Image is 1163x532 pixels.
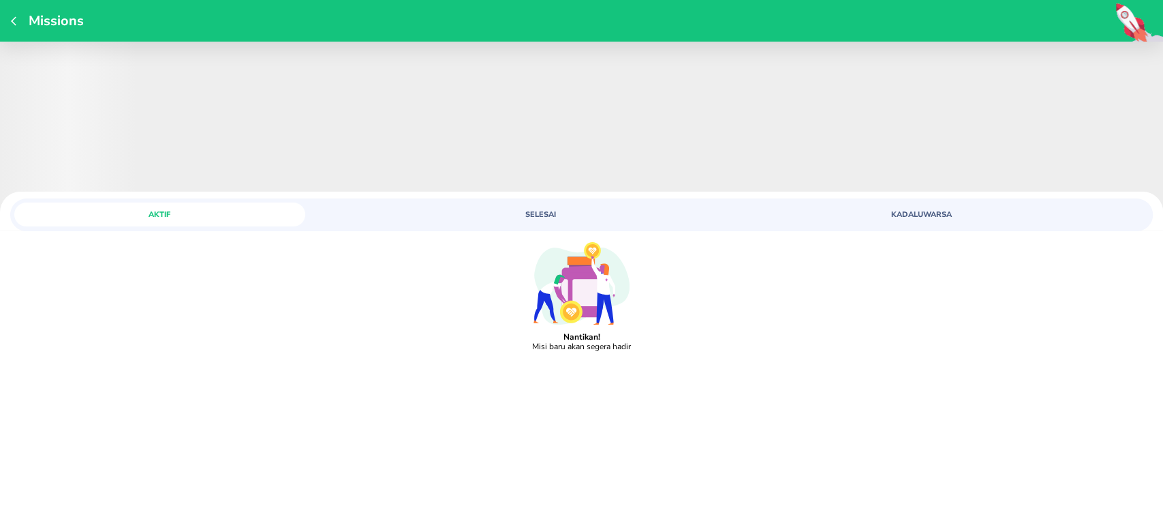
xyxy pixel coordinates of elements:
a: KADALUWARSA [776,203,1149,226]
div: loyalty mission tabs [10,198,1153,226]
p: Missions [22,12,84,30]
span: AKTIF [22,209,297,220]
p: Nantikan! [563,332,600,342]
a: SELESAI [395,203,768,226]
span: KADALUWARSA [784,209,1059,220]
a: AKTIF [14,203,387,226]
p: Misi baru akan segera hadir [532,342,631,351]
span: SELESAI [403,209,678,220]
